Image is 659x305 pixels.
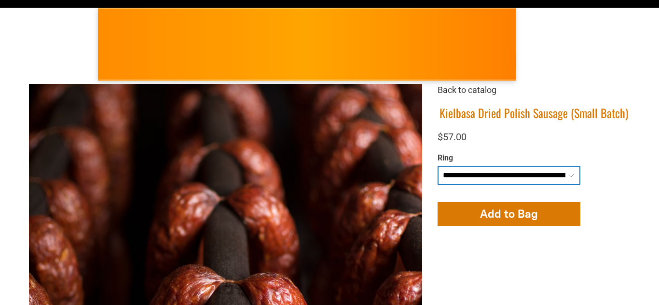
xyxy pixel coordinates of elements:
div: Ring [438,153,580,163]
button: Add to Bag [438,202,580,226]
a: Back to catalog [438,85,496,95]
h1: Kielbasa Dried Polish Sausage (Small Batch) [438,106,630,120]
span: Add to Bag [480,207,538,221]
div: Breadcrumbs [438,84,630,106]
span: $57.00 [438,131,467,143]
